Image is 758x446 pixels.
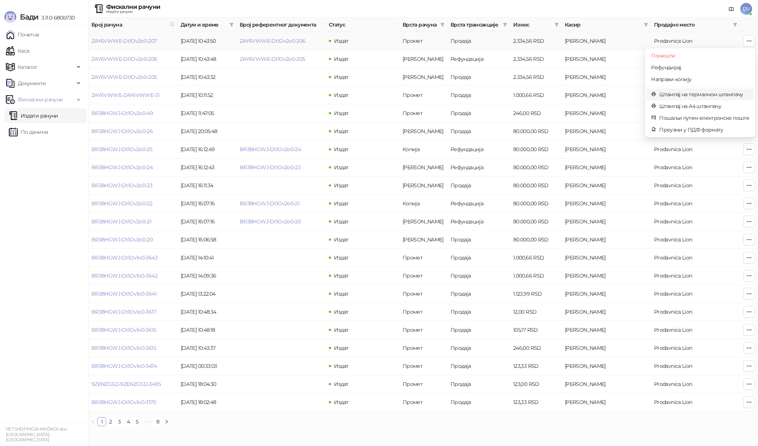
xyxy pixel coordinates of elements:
[562,267,651,285] td: Dejan Velimirović
[400,357,448,375] td: Промет
[503,22,507,27] span: filter
[651,52,749,60] span: Поништи
[400,18,448,32] th: Врста рачуна
[651,63,749,72] span: Рефундирај
[153,417,162,426] li: 8
[400,303,448,321] td: Промет
[651,195,740,213] td: Prodavnica Lion
[651,249,740,267] td: Prodavnica Lion
[162,417,171,426] li: Следећа страна
[562,375,651,393] td: Dejan Velimirović
[334,38,349,44] span: Издат
[510,122,562,140] td: 80.000,00 RSD
[91,345,156,351] a: BR38HGWJ-Dt1Ov1o0-3615
[510,339,562,357] td: 246,00 RSD
[651,285,740,303] td: Prodavnica Lion
[88,195,178,213] td: BR38HGWJ-Dt1Ov2o0-22
[448,357,510,375] td: Продаја
[510,195,562,213] td: 80.000,00 RSD
[651,32,740,50] td: Prodavnica Lion
[178,249,237,267] td: [DATE] 14:10:41
[334,272,349,279] span: Издат
[162,417,171,426] button: right
[659,114,749,122] span: Пошаљи путем електронске поште
[562,158,651,177] td: Dejan Velimirović
[731,19,739,30] span: filter
[400,375,448,393] td: Промет
[18,92,63,107] span: Фискални рачуни
[91,363,157,369] a: BR38HGWJ-Dt1Ov1o0-3474
[6,426,67,442] small: PET SHOP MOJA MAČKICA doo [GEOGRAPHIC_DATA]-[GEOGRAPHIC_DATA]
[88,231,178,249] td: BR38HGWJ-Dt1Ov2o0-20
[448,32,510,50] td: Продаја
[178,104,237,122] td: [DATE] 11:47:05
[400,177,448,195] td: Аванс
[91,164,153,171] a: BR38HGWJ-Dt1Ov2o0-24
[448,104,510,122] td: Продаја
[91,272,157,279] a: BR38HGWJ-Dt1Ov1o0-3642
[88,417,97,426] li: Претходна страна
[654,21,730,29] span: Продајно место
[740,3,752,15] span: DV
[562,213,651,231] td: Dejan Velimirović
[91,290,156,297] a: BR38HGWJ-Dt1Ov1o0-3641
[562,68,651,86] td: Dejan Velimirović
[88,303,178,321] td: BR38HGWJ-Dt1Ov1o0-3617
[400,158,448,177] td: Аванс
[91,128,153,135] a: BR38HGWJ-Dt1Ov2o0-26
[510,104,562,122] td: 246,00 RSD
[228,19,235,30] span: filter
[651,321,740,339] td: Prodavnica Lion
[562,195,651,213] td: Dejan Velimirović
[448,285,510,303] td: Продаја
[651,75,749,83] span: Направи копију
[154,418,162,426] a: 8
[400,68,448,86] td: Аванс
[91,146,152,153] a: BR38HGWJ-Dt1Ov2o0-25
[448,50,510,68] td: Рефундација
[91,200,152,207] a: BR38HGWJ-Dt1Ov2o0-22
[562,86,651,104] td: Dejan Velimirović
[88,140,178,158] td: BR38HGWJ-Dt1Ov2o0-25
[6,43,29,58] a: Каса
[9,125,48,139] a: По данима
[91,327,156,333] a: BR38HGWJ-Dt1Ov1o0-3616
[115,418,124,426] a: 3
[510,267,562,285] td: 1.000,66 RSD
[98,418,106,426] a: 1
[178,158,237,177] td: [DATE] 16:12:43
[88,50,178,68] td: ZAY6VWWE-Dt1Ov2o0-206
[88,213,178,231] td: BR38HGWJ-Dt1Ov2o0-21
[178,195,237,213] td: [DATE] 16:07:16
[88,267,178,285] td: BR38HGWJ-Dt1Ov1o0-3642
[510,86,562,104] td: 1.000,66 RSD
[4,11,16,23] img: Logo
[178,32,237,50] td: [DATE] 10:43:50
[334,200,349,207] span: Издат
[510,249,562,267] td: 1.000,66 RSD
[651,357,740,375] td: Prodavnica Lion
[334,345,349,351] span: Издат
[562,140,651,158] td: Dejan Velimirović
[88,339,178,357] td: BR38HGWJ-Dt1Ov1o0-3615
[106,4,160,10] div: Фискални рачуни
[334,254,349,261] span: Издат
[553,19,560,30] span: filter
[448,195,510,213] td: Рефундација
[91,92,159,98] a: ZAY6VWWE-ZAY6VWWE-31
[400,213,448,231] td: Аванс
[562,104,651,122] td: Dejan Velimirović
[18,60,38,74] span: Каталог
[88,321,178,339] td: BR38HGWJ-Dt1Ov1o0-3616
[91,110,153,116] a: BR38HGWJ-Dt1Ov2o0-49
[651,267,740,285] td: Prodavnica Lion
[178,86,237,104] td: [DATE] 10:11:52
[562,50,651,68] td: Dejan Velimirović
[91,38,157,44] a: ZAY6VWWE-Dt1Ov2o0-207
[448,249,510,267] td: Продаја
[91,399,156,405] a: BR38HGWJ-Dt1Ov1o0-3170
[334,56,349,62] span: Издат
[400,393,448,411] td: Промет
[334,164,349,171] span: Издат
[107,418,115,426] a: 2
